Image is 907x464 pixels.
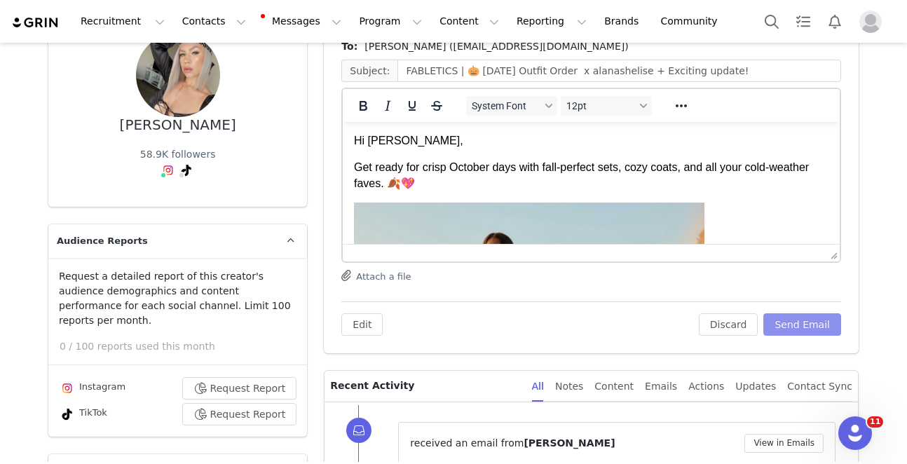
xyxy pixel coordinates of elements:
div: Updates [735,371,776,402]
button: Edit [341,313,383,336]
iframe: Rich Text Area [343,122,840,244]
button: Strikethrough [425,96,449,116]
button: Content [431,6,507,37]
div: Content [594,371,634,402]
div: Emails [645,371,677,402]
input: Add a subject line [397,60,841,82]
button: Profile [851,11,896,33]
button: Underline [400,96,424,116]
button: Bold [351,96,375,116]
div: Press the Up and Down arrow keys to resize the editor. [825,245,840,261]
button: Discard [699,313,758,336]
img: instagram.svg [62,383,73,394]
button: Italic [376,96,400,116]
div: [PERSON_NAME] [120,117,236,133]
button: Send Email [763,313,841,336]
button: Request Report [182,403,297,425]
button: Program [350,6,430,37]
div: 58.9K followers [140,147,216,162]
div: TikTok [59,406,107,423]
span: received an email from [410,437,524,449]
p: Recent Activity [330,371,520,402]
span: 11 [867,416,883,428]
span: To: [341,39,357,54]
button: Reporting [508,6,595,37]
div: All [532,371,544,402]
button: Request Report [182,377,297,400]
span: System Font [472,100,540,111]
button: Reveal or hide additional toolbar items [669,96,693,116]
p: 0 / 100 reports used this month [60,339,307,354]
button: Search [756,6,787,37]
div: Instagram [59,380,125,397]
iframe: Intercom live chat [838,416,872,450]
a: Brands [596,6,651,37]
img: 51fed155-dffb-4baa-b28a-6b61fa0c6c2f.jpg [136,33,220,117]
img: placeholder-profile.jpg [859,11,882,33]
p: Request a detailed report of this creator's audience demographics and content performance for eac... [59,269,296,328]
span: Subject: [341,60,397,82]
button: Messages [255,6,350,37]
button: Contacts [174,6,254,37]
a: Community [653,6,732,37]
button: Attach a file [341,267,411,284]
button: Fonts [466,96,557,116]
span: 12pt [566,100,635,111]
img: grin logo [11,16,60,29]
div: Notes [555,371,583,402]
button: View in Emails [744,434,824,453]
span: [PERSON_NAME] [524,437,615,449]
span: Audience Reports [57,234,148,248]
div: Contact Sync [787,371,852,402]
img: instagram.svg [163,165,174,176]
button: Font sizes [561,96,652,116]
button: Notifications [819,6,850,37]
button: Recruitment [72,6,173,37]
a: Tasks [788,6,819,37]
span: [PERSON_NAME] ([EMAIL_ADDRESS][DOMAIN_NAME]) [364,39,628,54]
div: Actions [688,371,724,402]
